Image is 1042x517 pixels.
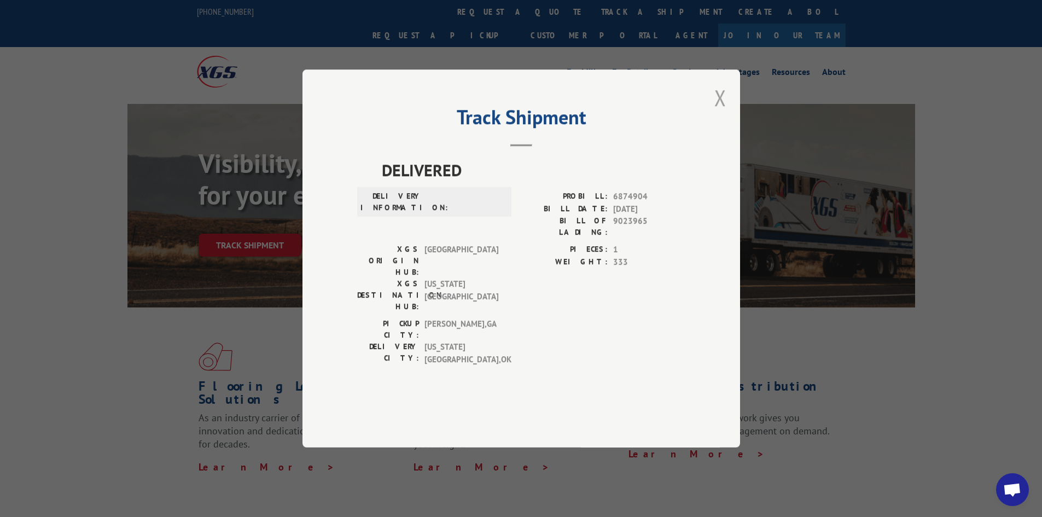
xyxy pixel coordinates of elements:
[521,190,608,203] label: PROBILL:
[382,158,685,182] span: DELIVERED
[521,215,608,238] label: BILL OF LADING:
[424,243,498,278] span: [GEOGRAPHIC_DATA]
[613,215,685,238] span: 9023965
[613,256,685,269] span: 333
[357,243,419,278] label: XGS ORIGIN HUB:
[613,203,685,216] span: [DATE]
[357,318,419,341] label: PICKUP CITY:
[521,203,608,216] label: BILL DATE:
[521,256,608,269] label: WEIGHT:
[357,109,685,130] h2: Track Shipment
[613,190,685,203] span: 6874904
[424,318,498,341] span: [PERSON_NAME] , GA
[521,243,608,256] label: PIECES:
[424,278,498,312] span: [US_STATE][GEOGRAPHIC_DATA]
[357,278,419,312] label: XGS DESTINATION HUB:
[424,341,498,365] span: [US_STATE][GEOGRAPHIC_DATA] , OK
[357,341,419,365] label: DELIVERY CITY:
[360,190,422,213] label: DELIVERY INFORMATION:
[996,473,1029,506] div: Open chat
[613,243,685,256] span: 1
[714,83,726,112] button: Close modal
